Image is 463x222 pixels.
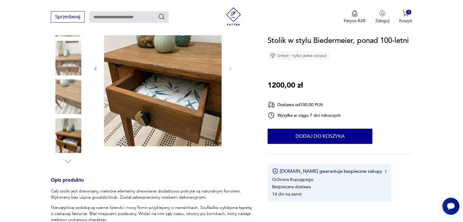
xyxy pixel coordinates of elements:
[272,168,278,174] img: Ikona certyfikatu
[270,53,275,58] img: Ikona diamentu
[224,7,243,26] img: Patyna - sklep z meblami i dekoracjami vintage
[385,170,387,173] img: Ikona strzałki w prawo
[268,51,329,60] div: Unikat - tylko jedna sztuka!
[158,13,165,20] button: Szukaj
[379,10,385,16] img: Ikonka użytkownika
[272,168,386,174] button: [DOMAIN_NAME] gwarantuje bezpieczne zakupy
[268,129,372,144] button: Dodaj do koszyka
[402,10,409,16] img: Ikona koszyka
[352,10,358,17] img: Ikona medalu
[272,177,313,182] li: Ochrona Kupującego
[268,101,341,109] div: Dostawa od 100,00 PLN
[268,80,303,91] p: 1200,00 zł
[344,10,366,24] a: Ikona medaluPatyna B2B
[272,191,302,197] li: 14 dni na zwrot
[375,10,389,24] button: Zaloguj
[344,10,366,24] button: Patyna B2B
[51,178,253,188] h3: Opis produktu
[51,188,253,200] p: Cały stolik jest drewniany, niektóre elementy drewniane dodatkowo pokryte są naturalnym fornirem....
[272,184,311,190] li: Bezpieczna dostawa
[268,112,341,119] div: Wysyłka w ciągu 7 dni roboczych
[442,198,459,215] iframe: Smartsupp widget button
[268,35,409,47] h1: Stolik w stylu Biedermeier, ponad 100-letni
[51,15,85,19] a: Sprzedawaj
[399,18,412,24] p: Koszyk
[399,10,412,24] button: 0Koszyk
[51,11,85,23] button: Sprzedawaj
[344,18,366,24] p: Patyna B2B
[51,79,86,114] img: Zdjęcie produktu Stolik w stylu Biedermeier, ponad 100-letni
[51,41,86,75] img: Zdjęcie produktu Stolik w stylu Biedermeier, ponad 100-letni
[51,118,86,153] img: Zdjęcie produktu Stolik w stylu Biedermeier, ponad 100-letni
[375,18,389,24] p: Zaloguj
[406,10,411,15] div: 0
[268,101,275,109] img: Ikona dostawy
